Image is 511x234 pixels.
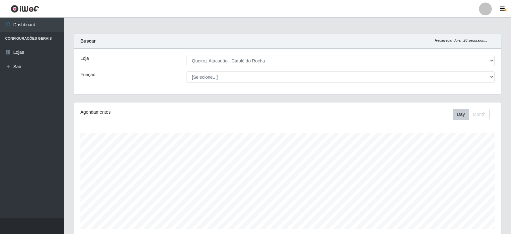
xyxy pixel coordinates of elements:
[453,109,469,120] button: Day
[453,109,495,120] div: Toolbar with button groups
[11,5,39,13] img: CoreUI Logo
[453,109,490,120] div: First group
[80,109,247,116] div: Agendamentos
[80,55,89,62] label: Loja
[469,109,490,120] button: Month
[80,38,95,44] strong: Buscar
[435,38,487,42] i: Recarregando em 28 segundos...
[80,71,95,78] label: Função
